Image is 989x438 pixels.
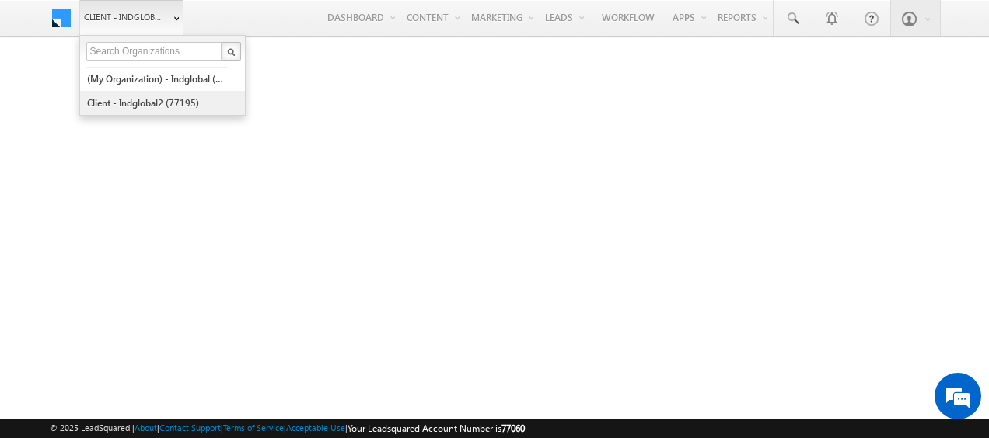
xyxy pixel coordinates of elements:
textarea: Type your message and click 'Submit' [20,144,284,323]
div: Leave a message [81,82,261,102]
div: Minimize live chat window [255,8,292,45]
a: Acceptable Use [286,422,345,433]
span: © 2025 LeadSquared | | | | | [50,421,525,436]
a: (My Organization) - indglobal (48060) [86,67,229,91]
img: d_60004797649_company_0_60004797649 [26,82,65,102]
em: Submit [228,335,282,356]
input: Search Organizations [86,42,223,61]
span: Client - indglobal1 (77060) [84,9,166,25]
a: Contact Support [159,422,221,433]
span: 77060 [501,422,525,434]
a: Terms of Service [223,422,284,433]
span: Your Leadsquared Account Number is [348,422,525,434]
img: Search [227,48,235,56]
a: About [135,422,157,433]
a: Client - indglobal2 (77195) [86,91,229,115]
